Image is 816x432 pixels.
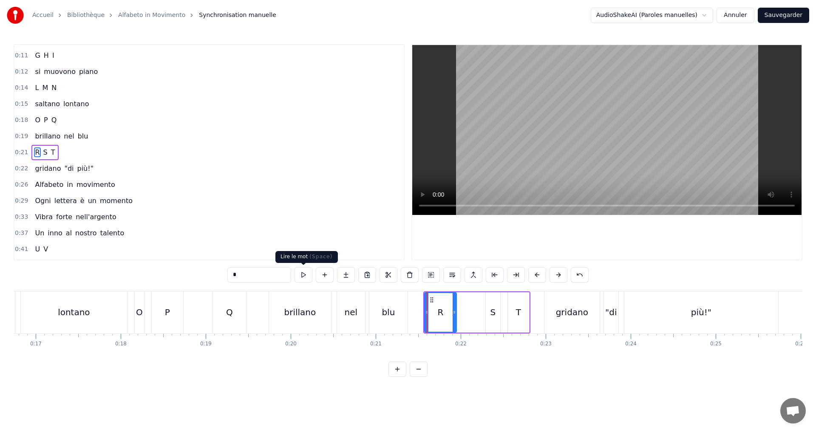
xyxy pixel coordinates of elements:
span: 0:18 [15,116,28,124]
button: Annuler [717,8,754,23]
span: brillano [34,131,61,141]
span: lontano [62,99,90,109]
span: talento [99,228,125,238]
div: 0:22 [455,341,467,347]
div: 0:24 [625,341,637,347]
span: G [34,51,41,60]
span: 0:33 [15,213,28,221]
span: piano [78,67,99,76]
span: nell'argento [75,212,117,222]
span: R [34,147,40,157]
span: gridano [34,164,62,173]
span: momento [99,196,133,206]
span: è [79,196,85,206]
a: Accueil [32,11,54,20]
div: P [165,306,170,319]
div: Ouvrir le chat [780,398,806,424]
span: muovono [43,67,76,76]
span: ( Space ) [309,254,332,260]
div: R [437,306,443,319]
span: Ogni [34,196,51,206]
span: I [51,51,55,60]
span: 0:12 [15,68,28,76]
div: T [516,306,521,319]
div: lontano [58,306,90,319]
span: U [34,244,41,254]
span: M [41,83,49,93]
span: nostro [74,228,98,238]
span: si [34,67,41,76]
span: nel [63,131,75,141]
span: forte [55,212,73,222]
span: 0:11 [15,51,28,60]
span: S [42,147,48,157]
div: 0:21 [370,341,382,347]
span: Synchronisation manuelle [199,11,276,20]
span: 0:22 [15,164,28,173]
span: T [50,147,56,157]
div: 0:18 [115,341,127,347]
span: P [43,115,49,125]
div: 0:17 [30,341,42,347]
span: blu [77,131,89,141]
span: 0:26 [15,181,28,189]
div: Lire le mot [275,251,338,263]
span: L [34,83,40,93]
span: 0:41 [15,245,28,254]
span: H [43,51,50,60]
button: Sauvegarder [758,8,809,23]
span: inno [47,228,63,238]
div: 0:25 [710,341,722,347]
span: Un [34,228,45,238]
span: un [87,196,97,206]
span: movimento [76,180,116,189]
a: Alfabeto in Movimento [118,11,185,20]
span: 0:15 [15,100,28,108]
span: Alfabeto [34,180,64,189]
span: lettera [54,196,78,206]
div: nel [345,306,358,319]
div: brillano [284,306,316,319]
span: Q [51,115,58,125]
span: N [51,83,57,93]
a: Bibliothèque [67,11,105,20]
span: O [34,115,41,125]
div: S [490,306,496,319]
nav: breadcrumb [32,11,276,20]
img: youka [7,7,24,24]
div: gridano [556,306,588,319]
span: al [65,228,73,238]
span: saltano [34,99,61,109]
span: più!" [76,164,95,173]
span: 0:14 [15,84,28,92]
div: 0:19 [200,341,212,347]
div: più!" [691,306,711,319]
div: 0:26 [795,341,807,347]
span: in [66,180,74,189]
div: 0:20 [285,341,297,347]
div: 0:23 [540,341,552,347]
div: blu [382,306,395,319]
div: Q [226,306,233,319]
div: "di [605,306,617,319]
span: "di [64,164,75,173]
span: V [42,244,49,254]
span: 0:19 [15,132,28,141]
span: 0:37 [15,229,28,237]
div: O [136,306,143,319]
span: 0:21 [15,148,28,157]
span: Vibra [34,212,54,222]
span: 0:29 [15,197,28,205]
